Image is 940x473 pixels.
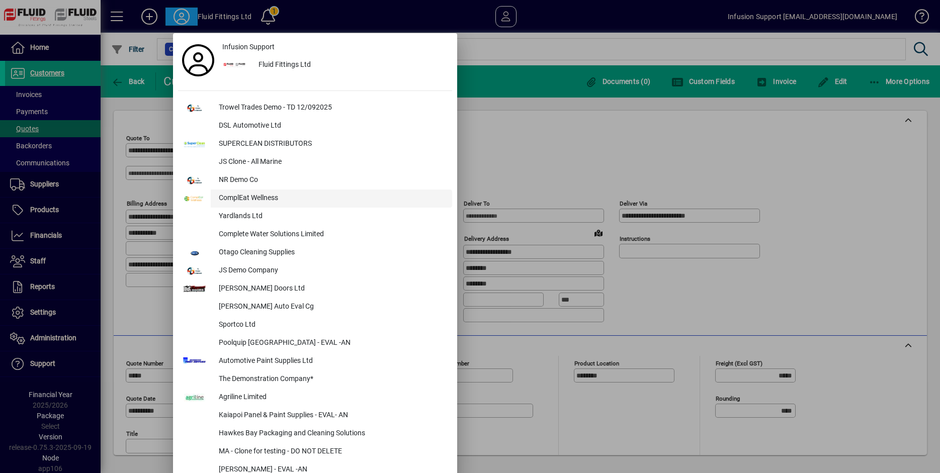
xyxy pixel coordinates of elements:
[211,334,452,352] div: Poolquip [GEOGRAPHIC_DATA] - EVAL -AN
[218,38,452,56] a: Infusion Support
[211,407,452,425] div: Kaiapoi Panel & Paint Supplies - EVAL- AN
[178,171,452,190] button: NR Demo Co
[178,51,218,69] a: Profile
[211,117,452,135] div: DSL Automotive Ltd
[211,280,452,298] div: [PERSON_NAME] Doors Ltd
[211,370,452,389] div: The Demonstration Company*
[211,389,452,407] div: Agriline Limited
[178,280,452,298] button: [PERSON_NAME] Doors Ltd
[250,56,452,74] div: Fluid Fittings Ltd
[211,153,452,171] div: JS Clone - All Marine
[178,226,452,244] button: Complete Water Solutions Limited
[211,425,452,443] div: Hawkes Bay Packaging and Cleaning Solutions
[178,99,452,117] button: Trowel Trades Demo - TD 12/092025
[211,208,452,226] div: Yardlands Ltd
[211,262,452,280] div: JS Demo Company
[178,370,452,389] button: The Demonstration Company*
[211,443,452,461] div: MA - Clone for testing - DO NOT DELETE
[211,352,452,370] div: Automotive Paint Supplies Ltd
[222,42,275,52] span: Infusion Support
[211,99,452,117] div: Trowel Trades Demo - TD 12/092025
[211,135,452,153] div: SUPERCLEAN DISTRIBUTORS
[178,443,452,461] button: MA - Clone for testing - DO NOT DELETE
[178,244,452,262] button: Otago Cleaning Supplies
[178,334,452,352] button: Poolquip [GEOGRAPHIC_DATA] - EVAL -AN
[178,153,452,171] button: JS Clone - All Marine
[211,171,452,190] div: NR Demo Co
[178,316,452,334] button: Sportco Ltd
[178,262,452,280] button: JS Demo Company
[178,352,452,370] button: Automotive Paint Supplies Ltd
[178,298,452,316] button: [PERSON_NAME] Auto Eval Cg
[178,135,452,153] button: SUPERCLEAN DISTRIBUTORS
[178,117,452,135] button: DSL Automotive Ltd
[178,407,452,425] button: Kaiapoi Panel & Paint Supplies - EVAL- AN
[218,56,452,74] button: Fluid Fittings Ltd
[211,298,452,316] div: [PERSON_NAME] Auto Eval Cg
[178,389,452,407] button: Agriline Limited
[178,208,452,226] button: Yardlands Ltd
[178,190,452,208] button: ComplEat Wellness
[211,316,452,334] div: Sportco Ltd
[211,226,452,244] div: Complete Water Solutions Limited
[178,425,452,443] button: Hawkes Bay Packaging and Cleaning Solutions
[211,244,452,262] div: Otago Cleaning Supplies
[211,190,452,208] div: ComplEat Wellness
